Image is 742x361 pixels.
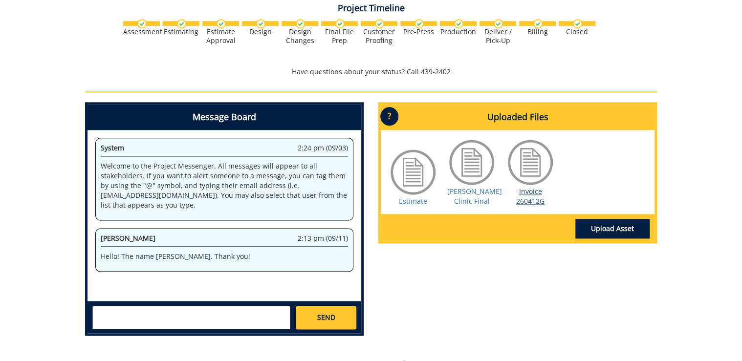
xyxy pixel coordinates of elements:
[137,19,147,28] img: checkmark
[296,19,305,28] img: checkmark
[85,3,657,13] h4: Project Timeline
[92,306,290,329] textarea: messageToSend
[400,27,437,36] div: Pre-Press
[399,196,427,206] a: Estimate
[519,27,556,36] div: Billing
[415,19,424,28] img: checkmark
[494,19,503,28] img: checkmark
[298,234,348,243] span: 2:13 pm (09/11)
[516,187,545,206] a: Invoice 260412G
[381,105,655,130] h4: Uploaded Files
[447,187,502,206] a: [PERSON_NAME] Clinic Final
[335,19,345,28] img: checkmark
[101,252,348,261] p: Hello! The name [PERSON_NAME]. Thank you!
[256,19,265,28] img: checkmark
[440,27,477,36] div: Production
[101,161,348,210] p: Welcome to the Project Messenger. All messages will appear to all stakeholders. If you want to al...
[85,67,657,77] p: Have questions about your status? Call 439-2402
[242,27,279,36] div: Design
[101,143,124,152] span: System
[559,27,595,36] div: Closed
[202,27,239,45] div: Estimate Approval
[380,107,398,126] p: ?
[480,27,516,45] div: Deliver / Pick-Up
[298,143,348,153] span: 2:24 pm (09/03)
[123,27,160,36] div: Assessment
[296,306,356,329] a: SEND
[177,19,186,28] img: checkmark
[573,19,582,28] img: checkmark
[575,219,650,238] a: Upload Asset
[317,313,335,322] span: SEND
[217,19,226,28] img: checkmark
[163,27,199,36] div: Estimating
[282,27,318,45] div: Design Changes
[375,19,384,28] img: checkmark
[454,19,463,28] img: checkmark
[321,27,358,45] div: Final File Prep
[101,234,155,243] span: [PERSON_NAME]
[361,27,397,45] div: Customer Proofing
[533,19,543,28] img: checkmark
[87,105,361,130] h4: Message Board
